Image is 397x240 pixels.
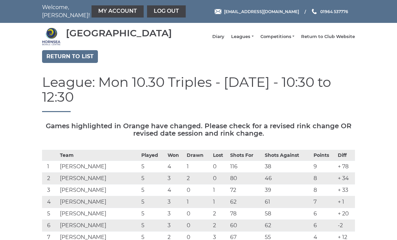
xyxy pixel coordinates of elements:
[66,28,172,38] div: [GEOGRAPHIC_DATA]
[185,161,211,173] td: 1
[185,196,211,208] td: 1
[336,196,355,208] td: + 1
[42,27,61,46] img: Hornsea Bowls Centre
[166,161,185,173] td: 4
[42,50,98,63] a: Return to list
[166,220,185,232] td: 3
[312,9,317,14] img: Phone us
[263,173,312,184] td: 46
[185,184,211,196] td: 0
[42,196,58,208] td: 4
[58,161,140,173] td: [PERSON_NAME]
[58,173,140,184] td: [PERSON_NAME]
[185,208,211,220] td: 0
[42,173,58,184] td: 2
[42,161,58,173] td: 1
[211,184,229,196] td: 1
[166,173,185,184] td: 3
[211,220,229,232] td: 2
[42,75,355,112] h1: League: Mon 10.30 Triples - [DATE] - 10:30 to 12:30
[166,184,185,196] td: 4
[166,208,185,220] td: 3
[312,161,336,173] td: 9
[260,34,294,40] a: Competitions
[212,34,224,40] a: Diary
[215,9,221,14] img: Email
[312,220,336,232] td: 6
[185,220,211,232] td: 0
[140,161,166,173] td: 5
[263,220,312,232] td: 62
[312,173,336,184] td: 8
[224,9,299,14] span: [EMAIL_ADDRESS][DOMAIN_NAME]
[211,161,229,173] td: 0
[228,173,263,184] td: 80
[263,208,312,220] td: 58
[228,184,263,196] td: 72
[312,150,336,161] th: Points
[140,220,166,232] td: 5
[231,34,253,40] a: Leagues
[140,184,166,196] td: 5
[263,196,312,208] td: 61
[336,173,355,184] td: + 34
[211,150,229,161] th: Lost
[58,150,140,161] th: Team
[42,220,58,232] td: 6
[92,5,144,18] a: My Account
[228,220,263,232] td: 60
[211,173,229,184] td: 0
[263,184,312,196] td: 39
[312,208,336,220] td: 6
[336,161,355,173] td: + 78
[320,9,348,14] span: 01964 537776
[58,184,140,196] td: [PERSON_NAME]
[336,220,355,232] td: -2
[301,34,355,40] a: Return to Club Website
[336,208,355,220] td: + 20
[140,208,166,220] td: 5
[147,5,186,18] a: Log out
[228,161,263,173] td: 116
[311,8,348,15] a: Phone us 01964 537776
[185,150,211,161] th: Drawn
[228,208,263,220] td: 78
[336,184,355,196] td: + 33
[58,220,140,232] td: [PERSON_NAME]
[42,3,167,20] nav: Welcome, [PERSON_NAME]!
[42,122,355,137] h5: Games highlighted in Orange have changed. Please check for a revised rink change OR revised date ...
[263,150,312,161] th: Shots Against
[58,208,140,220] td: [PERSON_NAME]
[58,196,140,208] td: [PERSON_NAME]
[312,184,336,196] td: 8
[228,196,263,208] td: 62
[211,196,229,208] td: 1
[166,150,185,161] th: Won
[312,196,336,208] td: 7
[211,208,229,220] td: 2
[140,150,166,161] th: Played
[166,196,185,208] td: 3
[263,161,312,173] td: 38
[42,184,58,196] td: 3
[42,208,58,220] td: 5
[215,8,299,15] a: Email [EMAIL_ADDRESS][DOMAIN_NAME]
[140,196,166,208] td: 5
[140,173,166,184] td: 5
[336,150,355,161] th: Diff
[185,173,211,184] td: 2
[228,150,263,161] th: Shots For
